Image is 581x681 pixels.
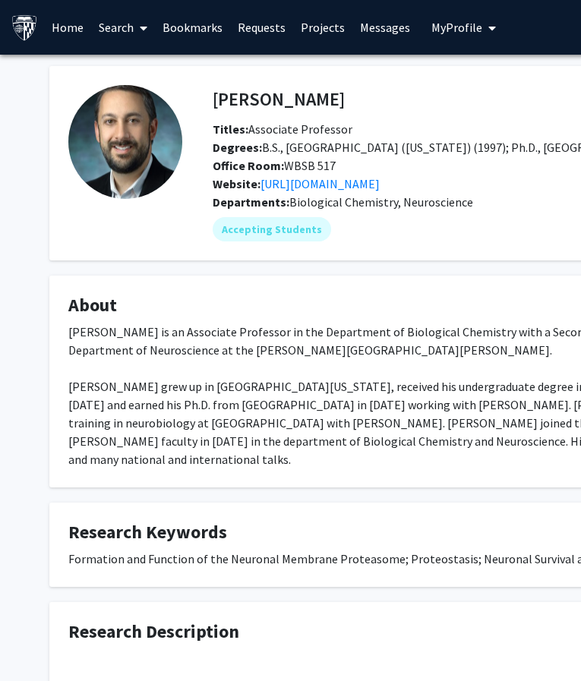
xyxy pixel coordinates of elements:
[68,85,182,199] img: Profile Picture
[213,176,261,191] b: Website:
[230,1,293,54] a: Requests
[213,121,248,137] b: Titles:
[289,194,473,210] span: Biological Chemistry, Neuroscience
[213,194,289,210] b: Departments:
[155,1,230,54] a: Bookmarks
[431,20,482,35] span: My Profile
[293,1,352,54] a: Projects
[11,14,38,41] img: Johns Hopkins University Logo
[261,176,380,191] a: Opens in a new tab
[213,217,331,241] mat-chip: Accepting Students
[44,1,91,54] a: Home
[213,140,262,155] b: Degrees:
[352,1,418,54] a: Messages
[213,158,284,173] b: Office Room:
[213,121,352,137] span: Associate Professor
[213,158,336,173] span: WBSB 517
[91,1,155,54] a: Search
[213,85,345,113] h4: [PERSON_NAME]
